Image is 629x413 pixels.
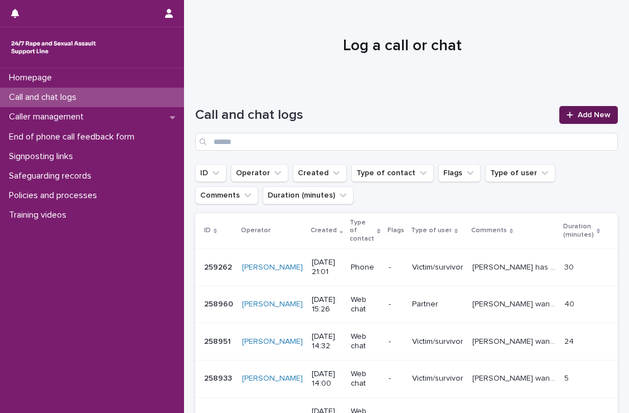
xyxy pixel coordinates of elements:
[351,295,379,314] p: Web chat
[242,263,303,272] a: [PERSON_NAME]
[231,164,288,182] button: Operator
[204,372,234,383] p: 258933
[485,164,555,182] button: Type of user
[195,164,226,182] button: ID
[351,164,434,182] button: Type of contact
[204,297,235,309] p: 258960
[564,297,577,309] p: 40
[559,106,618,124] a: Add New
[195,323,618,361] tr: 258951258951 [PERSON_NAME] [DATE] 14:32Web chat-Victim/survivor[PERSON_NAME] wanted to discuss an...
[312,332,342,351] p: [DATE] 14:32
[389,374,403,383] p: -
[195,249,618,286] tr: 259262259262 [PERSON_NAME] [DATE] 21:01Phone-Victim/survivor[PERSON_NAME] has been experiencing s...
[204,224,211,237] p: ID
[4,151,82,162] p: Signposting links
[351,369,379,388] p: Web chat
[4,171,100,181] p: Safeguarding records
[411,224,452,237] p: Type of user
[4,112,93,122] p: Caller management
[472,261,558,272] p: Caller has been experiencing sexual harassment at her church and this is now being reported to po...
[195,133,618,151] input: Search
[389,300,403,309] p: -
[564,372,571,383] p: 5
[412,263,463,272] p: Victim/survivor
[472,372,558,383] p: Chatter wanted to explore feelings of shame around rape. Disconnection mid chat
[242,374,303,383] a: [PERSON_NAME]
[263,186,354,204] button: Duration (minutes)
[438,164,481,182] button: Flags
[472,297,558,309] p: Chatter wanted to explore how to support partner with sexual assault she had experienced at work....
[412,374,463,383] p: Victim/survivor
[563,220,594,241] p: Duration (minutes)
[351,263,379,272] p: Phone
[389,263,403,272] p: -
[293,164,347,182] button: Created
[242,337,303,347] a: [PERSON_NAME]
[412,300,463,309] p: Partner
[564,261,576,272] p: 30
[578,111,611,119] span: Add New
[312,295,342,314] p: [DATE] 15:26
[564,335,576,347] p: 24
[195,37,609,56] h1: Log a call or chat
[241,224,270,237] p: Operator
[311,224,337,237] p: Created
[351,332,379,351] p: Web chat
[195,286,618,323] tr: 258960258960 [PERSON_NAME] [DATE] 15:26Web chat-Partner[PERSON_NAME] wanted to explore how to sup...
[204,335,233,347] p: 258951
[195,186,258,204] button: Comments
[9,36,98,59] img: rhQMoQhaT3yELyF149Cw
[471,224,507,237] p: Comments
[412,337,463,347] p: Victim/survivor
[4,210,75,220] p: Training videos
[350,217,374,245] p: Type of contact
[4,73,61,83] p: Homepage
[389,337,403,347] p: -
[204,261,234,272] p: 259262
[312,369,342,388] p: [DATE] 14:00
[242,300,303,309] a: [PERSON_NAME]
[388,224,404,237] p: Flags
[4,132,143,142] p: End of phone call feedback form
[4,190,106,201] p: Policies and processes
[4,92,85,103] p: Call and chat logs
[195,107,553,123] h1: Call and chat logs
[195,360,618,397] tr: 258933258933 [PERSON_NAME] [DATE] 14:00Web chat-Victim/survivor[PERSON_NAME] wanted to explore fe...
[472,335,558,347] p: Chatter wanted to discuss an experience of sexual harassment on the bus and the police reaction s...
[312,258,342,277] p: [DATE] 21:01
